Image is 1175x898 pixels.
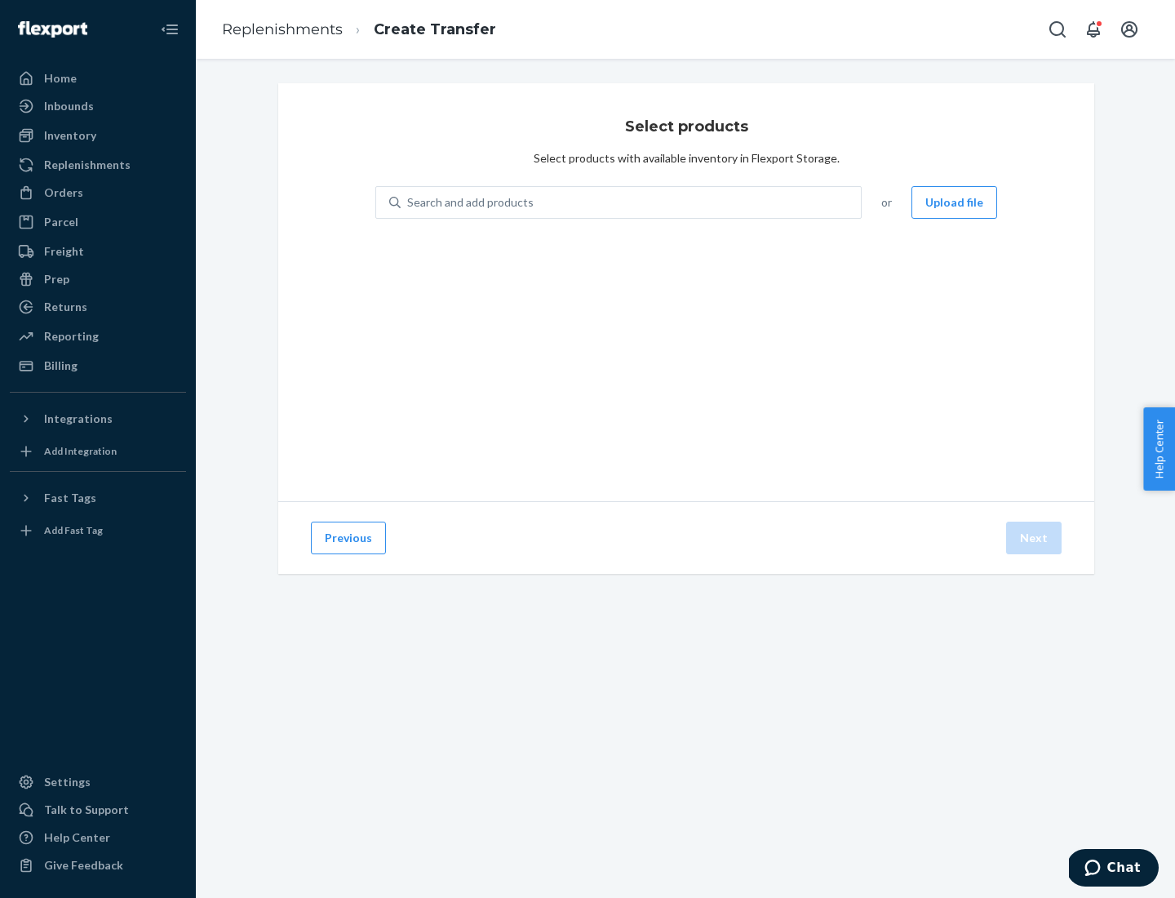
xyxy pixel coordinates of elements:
a: Settings [10,769,186,795]
a: Prep [10,266,186,292]
a: Add Fast Tag [10,518,186,544]
a: Billing [10,353,186,379]
button: Upload file [911,186,997,219]
div: Settings [44,774,91,790]
a: Inbounds [10,93,186,119]
button: Next [1006,522,1062,554]
a: Reporting [10,323,186,349]
div: Home [44,70,77,87]
div: Search and add products [407,194,534,211]
button: Close Navigation [153,13,186,46]
a: Inventory [10,122,186,149]
button: Open notifications [1077,13,1110,46]
div: Inventory [44,127,96,144]
div: Prep [44,271,69,287]
div: Fast Tags [44,490,96,506]
a: Home [10,65,186,91]
a: Add Integration [10,438,186,465]
a: Freight [10,238,186,265]
div: Integrations [44,411,113,427]
button: Integrations [10,406,186,432]
div: Help Center [44,829,110,846]
button: Fast Tags [10,485,186,511]
div: Replenishments [44,157,131,173]
a: Help Center [10,825,186,851]
button: Help Center [1143,407,1175,491]
a: Replenishments [10,152,186,178]
a: Create Transfer [374,20,496,38]
button: Open account menu [1113,13,1146,46]
button: Open Search Box [1041,13,1074,46]
a: Replenishments [222,20,343,38]
div: Reporting [44,328,99,345]
button: Talk to Support [10,797,186,823]
div: Billing [44,358,78,374]
div: Add Integration [44,444,117,458]
img: Flexport logo [18,21,87,38]
a: Orders [10,180,186,206]
div: Freight [44,243,84,260]
div: Orders [44,184,83,201]
div: Parcel [44,214,78,230]
span: or [881,194,892,211]
button: Give Feedback [10,852,186,878]
button: Previous [311,522,386,554]
ol: breadcrumbs [209,6,509,54]
a: Parcel [10,209,186,235]
div: Add Fast Tag [44,523,103,537]
div: Select products with available inventory in Flexport Storage. [534,150,840,167]
a: Returns [10,294,186,320]
div: Give Feedback [44,857,123,874]
div: Talk to Support [44,802,129,818]
h3: Select products [625,116,748,137]
iframe: Opens a widget where you can chat to one of our agents [1069,849,1159,890]
div: Inbounds [44,98,94,114]
div: Returns [44,299,87,315]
